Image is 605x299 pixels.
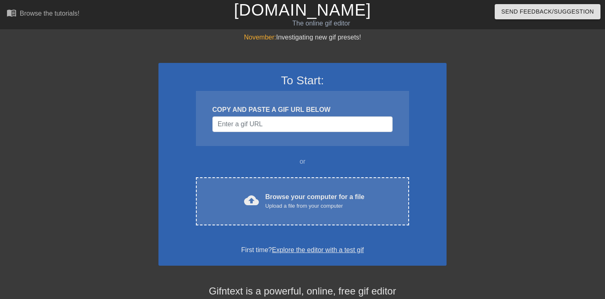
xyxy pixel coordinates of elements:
[206,19,437,28] div: The online gif editor
[265,192,365,210] div: Browse your computer for a file
[20,10,79,17] div: Browse the tutorials!
[272,246,364,253] a: Explore the editor with a test gif
[234,1,371,19] a: [DOMAIN_NAME]
[7,8,16,18] span: menu_book
[265,202,365,210] div: Upload a file from your computer
[244,193,259,208] span: cloud_upload
[212,116,393,132] input: Username
[501,7,594,17] span: Send Feedback/Suggestion
[180,157,425,167] div: or
[158,285,447,297] h4: Gifntext is a powerful, online, free gif editor
[169,74,436,88] h3: To Start:
[169,245,436,255] div: First time?
[212,105,393,115] div: COPY AND PASTE A GIF URL BELOW
[158,32,447,42] div: Investigating new gif presets!
[244,34,276,41] span: November:
[7,8,79,21] a: Browse the tutorials!
[495,4,600,19] button: Send Feedback/Suggestion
